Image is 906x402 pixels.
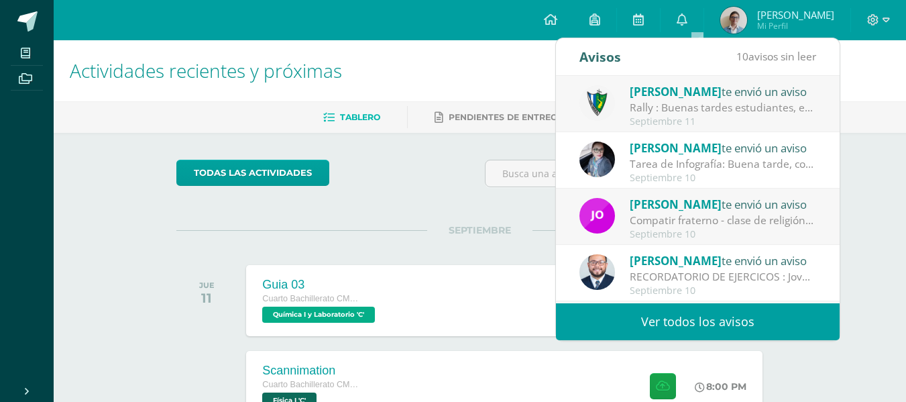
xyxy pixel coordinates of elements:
span: SEPTIEMBRE [427,224,532,236]
div: 11 [199,290,215,306]
a: Pendientes de entrega [435,107,563,128]
span: Tablero [340,112,380,122]
span: 10 [736,49,748,64]
a: Tablero [323,107,380,128]
div: Rally : Buenas tardes estudiantes, es un gusto saludarlos. Por este medio se informa que los jóve... [630,100,816,115]
span: Mi Perfil [757,20,834,32]
div: Septiembre 11 [630,116,816,128]
div: te envió un aviso [630,139,816,156]
div: Septiembre 10 [630,172,816,184]
span: [PERSON_NAME] [630,140,722,156]
div: Compatir fraterno - clase de religión: Buenas tardes, jóvenes: Lamentablemente hoy no pudimos rea... [630,213,816,228]
div: Scannimation [262,364,363,378]
img: eaa624bfc361f5d4e8a554d75d1a3cf6.png [579,254,615,290]
img: 8f6a3025e49ee38bab9f080d650808d2.png [720,7,747,34]
div: Tarea de Infografía: Buena tarde, con preocupación he notado que algunos alumnos no están entrega... [630,156,816,172]
span: Pendientes de entrega [449,112,563,122]
span: [PERSON_NAME] [630,253,722,268]
div: te envió un aviso [630,252,816,269]
div: Avisos [579,38,621,75]
div: 8:00 PM [695,381,746,393]
img: 9f174a157161b4ddbe12118a61fed988.png [579,85,615,121]
span: [PERSON_NAME] [630,197,722,212]
a: todas las Actividades [176,160,329,186]
div: te envió un aviso [630,195,816,213]
span: [PERSON_NAME] [757,8,834,21]
span: [PERSON_NAME] [630,84,722,99]
div: RECORDATORIO DE EJERCICOS : Jovenes buenas tardes, un gusto saludarlos. Les recuerdo de traer los... [630,269,816,285]
span: avisos sin leer [736,49,816,64]
div: te envió un aviso [630,83,816,100]
img: 702136d6d401d1cd4ce1c6f6778c2e49.png [579,142,615,177]
span: Cuarto Bachillerato CMP Bachillerato en CCLL con Orientación en Computación [262,294,363,303]
div: Septiembre 10 [630,285,816,297]
input: Busca una actividad próxima aquí... [486,160,783,187]
a: Ver todos los avisos [556,303,840,340]
span: Química I y Laboratorio 'C' [262,307,375,323]
div: JUE [199,281,215,290]
span: Cuarto Bachillerato CMP Bachillerato en CCLL con Orientación en Computación [262,380,363,389]
div: Guia 03 [262,278,378,292]
img: 6614adf7432e56e5c9e182f11abb21f1.png [579,198,615,234]
div: Septiembre 10 [630,229,816,240]
span: Actividades recientes y próximas [70,58,342,83]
